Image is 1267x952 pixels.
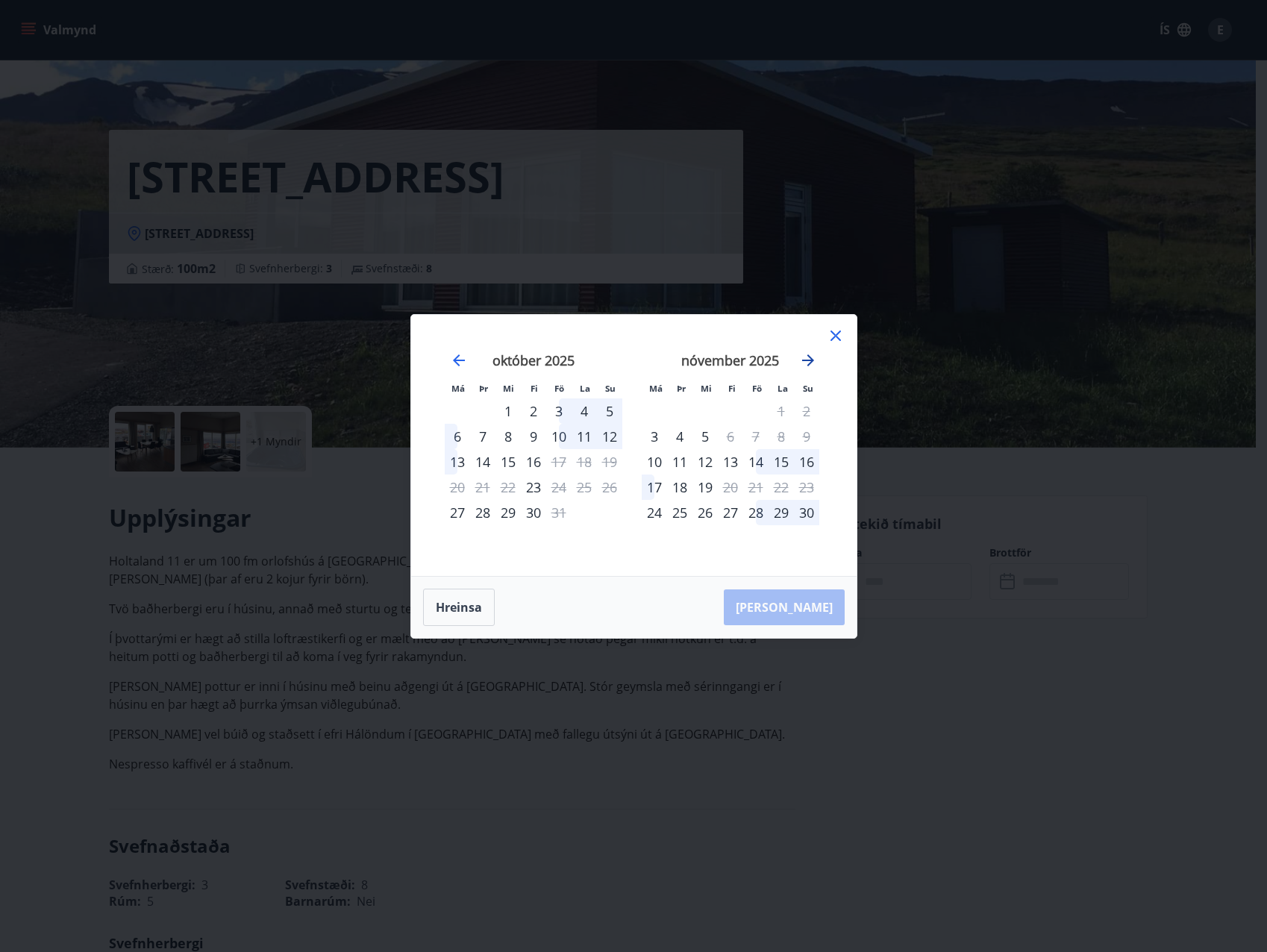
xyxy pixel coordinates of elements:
td: Not available. föstudagur, 31. október 2025 [546,500,572,525]
td: Not available. sunnudagur, 26. október 2025 [597,475,622,500]
td: Not available. laugardagur, 22. nóvember 2025 [769,475,794,500]
div: 19 [692,475,718,500]
td: Choose sunnudagur, 30. nóvember 2025 as your check-in date. It’s available. [794,500,819,525]
td: Not available. föstudagur, 7. nóvember 2025 [743,424,769,449]
td: Choose föstudagur, 28. nóvember 2025 as your check-in date. It’s available. [743,500,769,525]
div: 15 [769,449,794,475]
td: Choose fimmtudagur, 23. október 2025 as your check-in date. It’s available. [521,475,546,500]
td: Choose miðvikudagur, 15. október 2025 as your check-in date. It’s available. [495,449,521,475]
td: Not available. mánudagur, 20. október 2025 [445,475,470,500]
td: Not available. miðvikudagur, 22. október 2025 [495,475,521,500]
td: Choose mánudagur, 6. október 2025 as your check-in date. It’s available. [445,424,470,449]
td: Choose mánudagur, 24. nóvember 2025 as your check-in date. It’s available. [642,500,667,525]
small: Má [649,383,663,394]
td: Choose þriðjudagur, 25. nóvember 2025 as your check-in date. It’s available. [667,500,692,525]
div: 12 [692,449,718,475]
td: Choose sunnudagur, 12. október 2025 as your check-in date. It’s available. [597,424,622,449]
td: Not available. sunnudagur, 9. nóvember 2025 [794,424,819,449]
div: 29 [495,500,521,525]
small: Má [451,383,465,394]
div: 26 [692,500,718,525]
td: Choose miðvikudagur, 1. október 2025 as your check-in date. It’s available. [495,398,521,424]
div: 9 [521,424,546,449]
div: 17 [642,475,667,500]
small: Mi [503,383,514,394]
div: 14 [743,449,769,475]
td: Choose sunnudagur, 16. nóvember 2025 as your check-in date. It’s available. [794,449,819,475]
td: Choose föstudagur, 10. október 2025 as your check-in date. It’s available. [546,424,572,449]
td: Choose föstudagur, 3. október 2025 as your check-in date. It’s available. [546,398,572,424]
div: Aðeins útritun í boði [546,449,572,475]
td: Choose laugardagur, 4. október 2025 as your check-in date. It’s available. [572,398,597,424]
td: Choose fimmtudagur, 27. nóvember 2025 as your check-in date. It’s available. [718,500,743,525]
div: 28 [743,500,769,525]
button: Hreinsa [423,589,495,626]
div: Aðeins innritun í boði [642,500,667,525]
td: Not available. sunnudagur, 23. nóvember 2025 [794,475,819,500]
div: Aðeins innritun í boði [642,449,667,475]
td: Choose mánudagur, 10. nóvember 2025 as your check-in date. It’s available. [642,449,667,475]
div: 5 [597,398,622,424]
small: Fö [554,383,564,394]
small: La [580,383,590,394]
div: Calendar [429,333,839,558]
div: 2 [521,398,546,424]
div: Aðeins útritun í boði [718,424,743,449]
div: Aðeins útritun í boði [718,475,743,500]
td: Choose föstudagur, 14. nóvember 2025 as your check-in date. It’s available. [743,449,769,475]
strong: október 2025 [492,351,575,369]
small: Þr [677,383,686,394]
td: Choose miðvikudagur, 19. nóvember 2025 as your check-in date. It’s available. [692,475,718,500]
td: Not available. föstudagur, 24. október 2025 [546,475,572,500]
small: Su [803,383,813,394]
td: Choose mánudagur, 27. október 2025 as your check-in date. It’s available. [445,500,470,525]
small: La [778,383,788,394]
td: Choose mánudagur, 17. nóvember 2025 as your check-in date. It’s available. [642,475,667,500]
div: 18 [667,475,692,500]
td: Choose fimmtudagur, 2. október 2025 as your check-in date. It’s available. [521,398,546,424]
td: Choose miðvikudagur, 5. nóvember 2025 as your check-in date. It’s available. [692,424,718,449]
div: Aðeins innritun í boði [642,424,667,449]
td: Not available. þriðjudagur, 21. október 2025 [470,475,495,500]
td: Choose þriðjudagur, 18. nóvember 2025 as your check-in date. It’s available. [667,475,692,500]
div: Aðeins útritun í boði [546,475,572,500]
div: Move backward to switch to the previous month. [450,351,468,369]
td: Not available. sunnudagur, 2. nóvember 2025 [794,398,819,424]
div: Move forward to switch to the next month. [799,351,817,369]
td: Choose sunnudagur, 5. október 2025 as your check-in date. It’s available. [597,398,622,424]
td: Not available. laugardagur, 25. október 2025 [572,475,597,500]
small: Fi [728,383,736,394]
div: 30 [794,500,819,525]
div: 5 [692,424,718,449]
div: 27 [718,500,743,525]
div: 4 [667,424,692,449]
small: Fö [752,383,762,394]
td: Choose þriðjudagur, 28. október 2025 as your check-in date. It’s available. [470,500,495,525]
td: Not available. sunnudagur, 19. október 2025 [597,449,622,475]
div: 4 [572,398,597,424]
div: Aðeins útritun í boði [546,500,572,525]
td: Choose mánudagur, 13. október 2025 as your check-in date. It’s available. [445,449,470,475]
small: Su [605,383,616,394]
small: Mi [701,383,712,394]
td: Choose fimmtudagur, 9. október 2025 as your check-in date. It’s available. [521,424,546,449]
td: Choose þriðjudagur, 11. nóvember 2025 as your check-in date. It’s available. [667,449,692,475]
td: Choose fimmtudagur, 30. október 2025 as your check-in date. It’s available. [521,500,546,525]
td: Choose miðvikudagur, 29. október 2025 as your check-in date. It’s available. [495,500,521,525]
small: Þr [479,383,488,394]
div: 6 [445,424,470,449]
td: Not available. fimmtudagur, 20. nóvember 2025 [718,475,743,500]
td: Choose fimmtudagur, 16. október 2025 as your check-in date. It’s available. [521,449,546,475]
td: Not available. föstudagur, 21. nóvember 2025 [743,475,769,500]
div: 15 [495,449,521,475]
td: Choose laugardagur, 29. nóvember 2025 as your check-in date. It’s available. [769,500,794,525]
td: Choose laugardagur, 15. nóvember 2025 as your check-in date. It’s available. [769,449,794,475]
td: Not available. föstudagur, 17. október 2025 [546,449,572,475]
div: 13 [718,449,743,475]
div: 30 [521,500,546,525]
td: Choose fimmtudagur, 13. nóvember 2025 as your check-in date. It’s available. [718,449,743,475]
td: Choose laugardagur, 11. október 2025 as your check-in date. It’s available. [572,424,597,449]
td: Not available. fimmtudagur, 6. nóvember 2025 [718,424,743,449]
div: 7 [470,424,495,449]
td: Choose miðvikudagur, 8. október 2025 as your check-in date. It’s available. [495,424,521,449]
